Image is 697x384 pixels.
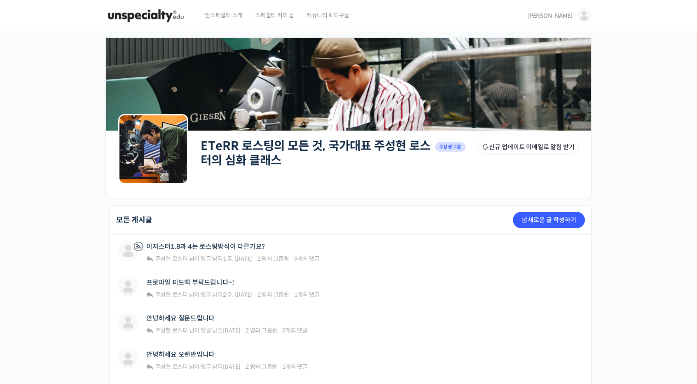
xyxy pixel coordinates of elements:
[146,314,215,322] a: 안녕하세요 질문드립니다
[282,327,308,334] span: 3개의 댓글
[513,212,585,228] a: 새로운 글 작성하기
[223,255,252,262] a: 1 주, [DATE]
[257,291,289,298] span: 2 명의 그룹원
[154,291,188,298] a: 주성현 로스터
[290,255,293,262] span: ·
[294,291,320,298] span: 1개의 댓글
[154,363,188,370] a: 주성현 로스터
[223,327,241,334] a: [DATE]
[246,363,277,370] span: 2 명의 그룹원
[155,255,188,262] span: 주성현 로스터
[118,114,188,184] img: Group logo of ETeRR 로스팅의 모든 것, 국가대표 주성현 로스터의 심화 클래스
[154,327,241,334] span: 님이 댓글 남김
[155,363,188,370] span: 주성현 로스터
[294,255,320,262] span: 9개의 댓글
[146,279,234,286] a: 프로파일 피드백 부탁드립니다~!
[155,327,188,334] span: 주성현 로스터
[201,138,430,168] a: ETeRR 로스팅의 모든 것, 국가대표 주성현 로스터의 심화 클래스
[154,255,188,262] a: 주성현 로스터
[257,255,289,262] span: 2 명의 그룹원
[477,139,579,155] button: 신규 업데이트 이메일로 알림 받기
[146,243,265,251] a: 이지스터1.8과 4는 로스팅방식이 다른가요?
[290,291,293,298] span: ·
[223,291,252,298] a: 2 주, [DATE]
[155,291,188,298] span: 주성현 로스터
[527,12,573,19] span: [PERSON_NAME]
[154,327,188,334] a: 주성현 로스터
[154,363,241,370] span: 님이 댓글 남김
[223,363,241,370] a: [DATE]
[282,363,308,370] span: 1개의 댓글
[278,363,281,370] span: ·
[154,255,252,262] span: 님이 댓글 남김
[154,291,252,298] span: 님이 댓글 남김
[116,216,152,224] h2: 모든 게시글
[146,351,215,358] a: 안녕하세요 오랜만입니다
[435,142,465,152] span: 수강생 그룹
[278,327,281,334] span: ·
[246,327,277,334] span: 2 명의 그룹원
